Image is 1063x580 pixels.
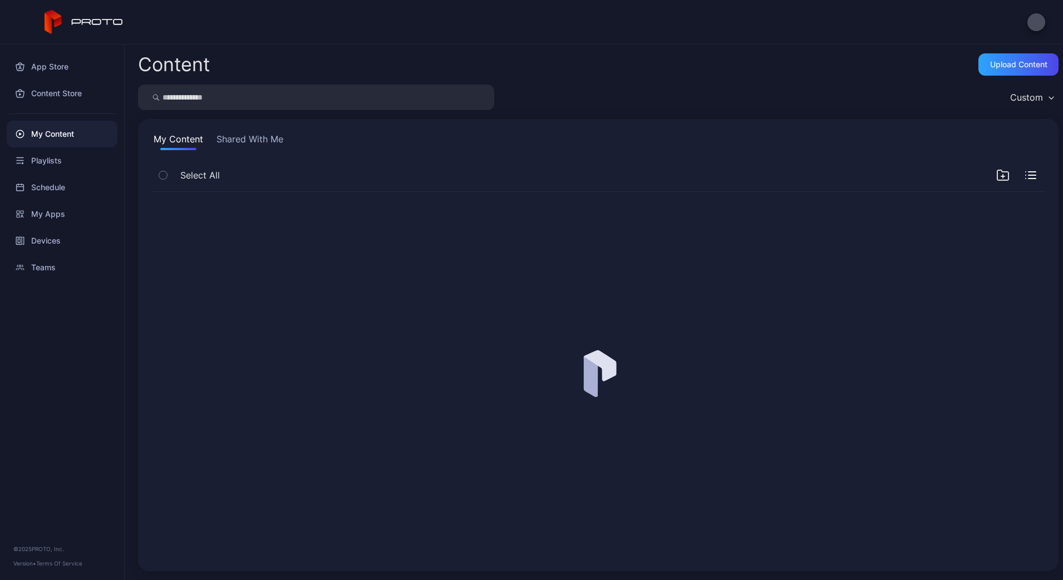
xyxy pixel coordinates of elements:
button: Upload Content [978,53,1059,76]
a: Schedule [7,174,117,201]
div: Upload Content [990,60,1047,69]
a: Content Store [7,80,117,107]
a: Playlists [7,147,117,174]
a: My Apps [7,201,117,227]
button: Shared With Me [214,132,286,150]
span: Version • [13,560,36,567]
div: Content [138,55,210,74]
a: My Content [7,121,117,147]
a: App Store [7,53,117,80]
div: Custom [1010,92,1043,103]
a: Teams [7,254,117,281]
button: My Content [151,132,205,150]
div: © 2025 PROTO, Inc. [13,544,111,553]
button: Custom [1005,85,1059,110]
a: Devices [7,227,117,254]
span: Select All [180,168,220,182]
a: Terms Of Service [36,560,82,567]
